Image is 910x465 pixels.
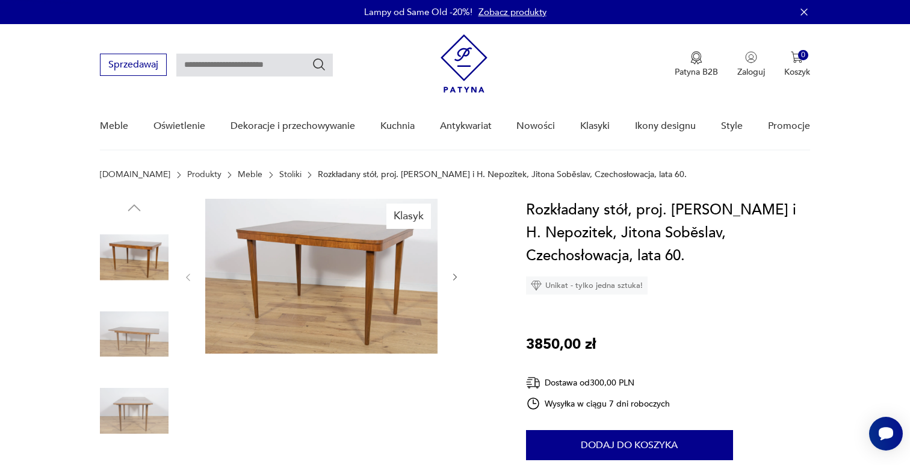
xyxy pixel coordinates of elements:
[580,103,610,149] a: Klasyki
[231,103,355,149] a: Dekoracje i przechowywanie
[238,170,262,179] a: Meble
[279,170,302,179] a: Stoliki
[869,417,903,451] iframe: Smartsupp widget button
[364,6,472,18] p: Lampy od Same Old -20%!
[100,170,170,179] a: [DOMAIN_NAME]
[100,376,169,445] img: Zdjęcie produktu Rozkładany stół, proj. B. Landsman i H. Nepozitek, Jitona Soběslav, Czechosłowac...
[100,61,167,70] a: Sprzedawaj
[721,103,743,149] a: Style
[526,276,648,295] div: Unikat - tylko jedna sztuka!
[784,51,810,78] button: 0Koszyk
[768,103,810,149] a: Promocje
[187,170,221,179] a: Produkty
[100,223,169,292] img: Zdjęcie produktu Rozkładany stół, proj. B. Landsman i H. Nepozitek, Jitona Soběslav, Czechosłowac...
[675,51,718,78] a: Ikona medaluPatyna B2B
[526,375,670,390] div: Dostawa od 300,00 PLN
[526,396,670,411] div: Wysyłka w ciągu 7 dni roboczych
[153,103,205,149] a: Oświetlenie
[745,51,757,63] img: Ikonka użytkownika
[526,199,810,267] h1: Rozkładany stół, proj. [PERSON_NAME] i H. Nepozitek, Jitona Soběslav, Czechosłowacja, lata 60.
[100,54,167,76] button: Sprzedawaj
[100,300,169,369] img: Zdjęcie produktu Rozkładany stół, proj. B. Landsman i H. Nepozitek, Jitona Soběslav, Czechosłowac...
[784,66,810,78] p: Koszyk
[531,280,542,291] img: Ikona diamentu
[798,50,808,60] div: 0
[440,103,492,149] a: Antykwariat
[675,66,718,78] p: Patyna B2B
[318,170,687,179] p: Rozkładany stół, proj. [PERSON_NAME] i H. Nepozitek, Jitona Soběslav, Czechosłowacja, lata 60.
[312,57,326,72] button: Szukaj
[737,51,765,78] button: Zaloguj
[205,199,438,354] img: Zdjęcie produktu Rozkładany stół, proj. B. Landsman i H. Nepozitek, Jitona Soběslav, Czechosłowac...
[526,333,596,356] p: 3850,00 zł
[100,103,128,149] a: Meble
[791,51,803,63] img: Ikona koszyka
[526,430,733,460] button: Dodaj do koszyka
[690,51,702,64] img: Ikona medalu
[380,103,415,149] a: Kuchnia
[516,103,555,149] a: Nowości
[737,66,765,78] p: Zaloguj
[675,51,718,78] button: Patyna B2B
[635,103,696,149] a: Ikony designu
[526,375,540,390] img: Ikona dostawy
[478,6,546,18] a: Zobacz produkty
[386,204,431,229] div: Klasyk
[441,34,487,93] img: Patyna - sklep z meblami i dekoracjami vintage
